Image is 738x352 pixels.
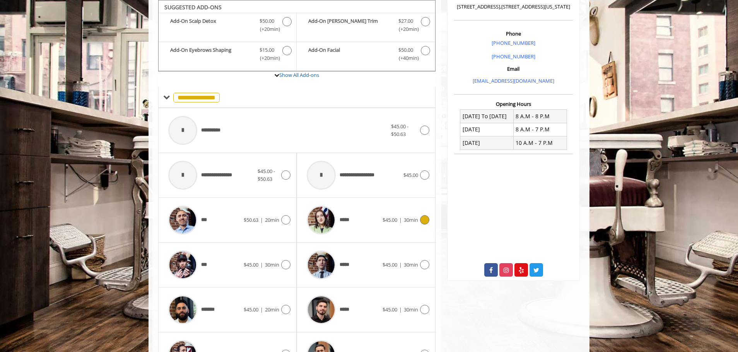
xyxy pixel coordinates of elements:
span: (+20min ) [394,25,417,33]
span: 30min [404,261,418,268]
td: 8 A.M - 8 P.M [513,110,567,123]
b: Add-On [PERSON_NAME] Trim [308,17,390,33]
h3: Opening Hours [454,101,573,107]
span: | [399,216,402,223]
span: | [260,216,263,223]
span: $50.63 [244,216,258,223]
span: $45.00 - $50.63 [258,168,275,183]
h3: Email [456,66,571,71]
td: [DATE] [460,123,514,136]
span: (+40min ) [394,54,417,62]
span: $45.00 [383,216,397,223]
span: 30min [265,261,279,268]
span: $50.00 [260,17,274,25]
span: (+20min ) [256,54,278,62]
span: 30min [404,216,418,223]
span: $27.00 [398,17,413,25]
b: Add-On Scalp Detox [170,17,252,33]
td: [DATE] [460,136,514,150]
span: (+20min ) [256,25,278,33]
a: [EMAIL_ADDRESS][DOMAIN_NAME] [473,77,554,84]
span: $50.00 [398,46,413,54]
span: $15.00 [260,46,274,54]
span: | [260,261,263,268]
span: $45.00 [244,306,258,313]
p: [STREET_ADDRESS],[STREET_ADDRESS][US_STATE] [456,3,571,11]
b: Add-On Eyebrows Shaping [170,46,252,62]
label: Add-On Scalp Detox [162,17,292,35]
span: $45.00 [383,306,397,313]
td: 10 A.M - 7 P.M [513,136,567,150]
span: | [260,306,263,313]
label: Add-On Eyebrows Shaping [162,46,292,64]
a: [PHONE_NUMBER] [492,39,535,46]
td: 8 A.M - 7 P.M [513,123,567,136]
b: Add-On Facial [308,46,390,62]
span: 20min [265,306,279,313]
span: | [399,261,402,268]
span: $45.00 - $50.63 [391,123,408,138]
label: Add-On Beard Trim [301,17,431,35]
span: | [399,306,402,313]
span: $45.00 [383,261,397,268]
td: [DATE] To [DATE] [460,110,514,123]
span: 20min [265,216,279,223]
b: SUGGESTED ADD-ONS [164,3,222,11]
a: [PHONE_NUMBER] [492,53,535,60]
h3: Phone [456,31,571,36]
span: $45.00 [403,172,418,179]
span: 30min [404,306,418,313]
a: Show All Add-ons [279,71,319,78]
span: $45.00 [244,261,258,268]
label: Add-On Facial [301,46,431,64]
